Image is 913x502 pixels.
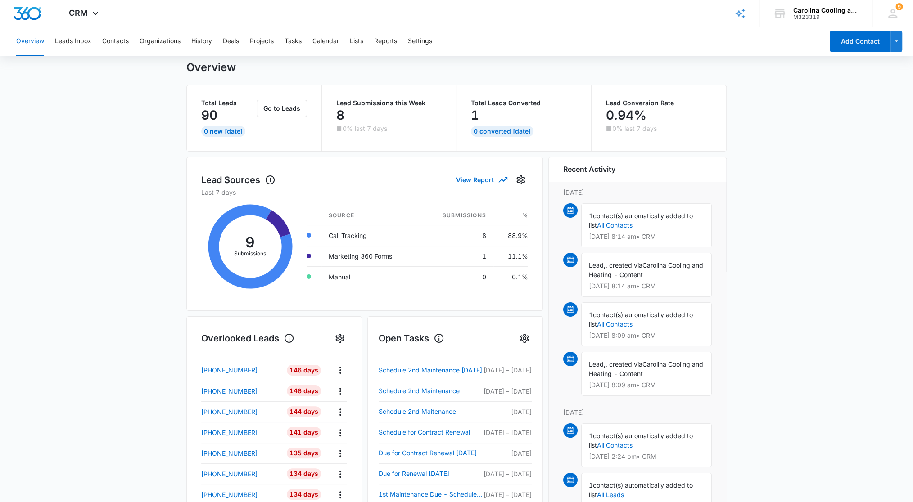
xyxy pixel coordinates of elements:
button: Reports [374,27,397,56]
p: [DATE] 8:14 am • CRM [589,233,704,240]
a: Go to Leads [257,104,307,112]
div: 144 Days [287,406,321,417]
a: All Leads [597,491,624,498]
th: Source [321,206,420,225]
span: contact(s) automatically added to list [589,311,693,328]
p: [DATE] – [DATE] [484,386,532,396]
p: 0% last 7 days [343,126,387,132]
h1: Open Tasks [379,332,444,345]
button: Calendar [312,27,339,56]
p: Last 7 days [201,188,528,197]
td: 8 [420,225,493,246]
button: Lists [350,27,363,56]
span: contact(s) automatically added to list [589,212,693,229]
td: 1 [420,246,493,266]
p: Lead Submissions this Week [336,100,442,106]
td: Marketing 360 Forms [321,246,420,266]
h1: Lead Sources [201,173,276,187]
a: 1st Maintenance Due - Schedule for [DATE] [379,489,484,500]
p: [PHONE_NUMBER] [201,428,258,437]
p: 1 [471,108,479,122]
button: Settings [408,27,432,56]
span: 9 [895,3,903,10]
button: Tasks [285,27,302,56]
p: [PHONE_NUMBER] [201,469,258,479]
span: contact(s) automatically added to list [589,432,693,449]
div: 135 Days [287,448,321,458]
a: [PHONE_NUMBER] [201,448,280,458]
span: 1 [589,212,593,220]
button: Contacts [102,27,129,56]
p: Total Leads [201,100,255,106]
a: [PHONE_NUMBER] [201,407,280,417]
button: Settings [333,331,347,345]
p: [DATE] 2:24 pm • CRM [589,453,704,460]
div: notifications count [895,3,903,10]
p: Lead Conversion Rate [606,100,712,106]
a: [PHONE_NUMBER] [201,469,280,479]
button: Settings [514,173,528,187]
div: 0 New [DATE] [201,126,245,137]
h1: Overview [186,61,236,74]
td: 88.9% [493,225,528,246]
p: 0% last 7 days [612,126,657,132]
button: Organizations [140,27,181,56]
span: Lead, [589,360,606,368]
button: Actions [333,446,347,460]
div: 134 Days [287,468,321,479]
a: [PHONE_NUMBER] [201,365,280,375]
div: 146 Days [287,365,321,376]
th: % [493,206,528,225]
a: [PHONE_NUMBER] [201,490,280,499]
td: 11.1% [493,246,528,266]
button: Go to Leads [257,100,307,117]
div: 0 Converted [DATE] [471,126,533,137]
p: 8 [336,108,344,122]
a: Schedule for Contract Renewal [379,427,484,438]
button: Actions [333,384,347,398]
button: Actions [333,363,347,377]
div: 134 Days [287,489,321,500]
h1: Overlooked Leads [201,332,294,345]
a: [PHONE_NUMBER] [201,386,280,396]
a: [PHONE_NUMBER] [201,428,280,437]
button: Add Contact [830,31,890,52]
p: Total Leads Converted [471,100,577,106]
p: [DATE] 8:14 am • CRM [589,283,704,289]
span: Carolina Cooling and Heating - Content [589,261,703,278]
a: Schedule 2nd Maintenance [DATE] [379,365,484,376]
span: Carolina Cooling and Heating - Content [589,360,703,377]
p: 90 [201,108,217,122]
a: Due for Renewal [DATE] [379,468,484,479]
h6: Recent Activity [563,164,615,175]
p: [DATE] 8:09 am • CRM [589,332,704,339]
p: [PHONE_NUMBER] [201,490,258,499]
td: 0 [420,266,493,287]
button: Actions [333,488,347,502]
button: Settings [517,331,532,345]
button: View Report [456,172,506,188]
div: 141 Days [287,427,321,438]
a: All Contacts [597,320,633,328]
p: [PHONE_NUMBER] [201,448,258,458]
p: [DATE] – [DATE] [484,490,532,499]
span: Lead, [589,261,606,269]
a: All Contacts [597,441,633,449]
div: 146 Days [287,385,321,396]
button: Actions [333,467,347,481]
p: [DATE] [484,407,532,417]
p: [DATE] 8:09 am • CRM [589,382,704,388]
span: 1 [589,432,593,439]
td: Call Tracking [321,225,420,246]
button: Leads Inbox [55,27,91,56]
a: Schedule 2nd Maitenance [379,406,484,417]
th: Submissions [420,206,493,225]
span: CRM [69,8,88,18]
span: , created via [606,261,642,269]
div: account id [793,14,859,20]
td: Manual [321,266,420,287]
button: Actions [333,405,347,419]
a: All Contacts [597,221,633,229]
p: [DATE] – [DATE] [484,365,532,375]
button: Actions [333,426,347,439]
